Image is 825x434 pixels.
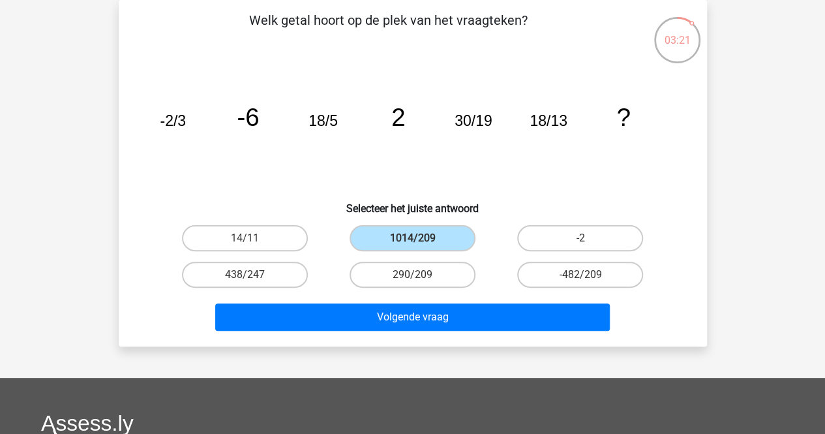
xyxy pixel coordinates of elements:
[140,10,637,50] p: Welk getal hoort op de plek van het vraagteken?
[350,262,475,288] label: 290/209
[391,103,405,131] tspan: 2
[530,112,567,129] tspan: 18/13
[182,225,308,251] label: 14/11
[140,192,686,215] h6: Selecteer het juiste antwoord
[160,112,186,129] tspan: -2/3
[350,225,475,251] label: 1014/209
[215,303,610,331] button: Volgende vraag
[517,262,643,288] label: -482/209
[182,262,308,288] label: 438/247
[653,16,702,48] div: 03:21
[308,112,338,129] tspan: 18/5
[517,225,643,251] label: -2
[237,103,259,131] tspan: -6
[455,112,492,129] tspan: 30/19
[616,103,630,131] tspan: ?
